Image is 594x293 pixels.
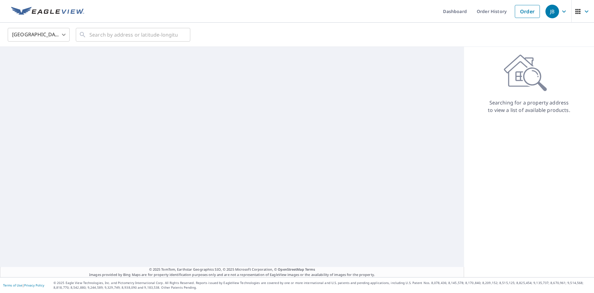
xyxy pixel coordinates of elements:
span: © 2025 TomTom, Earthstar Geographics SIO, © 2025 Microsoft Corporation, © [149,267,315,272]
div: JB [545,5,559,18]
p: Searching for a property address to view a list of available products. [488,99,570,114]
p: | [3,283,44,287]
p: © 2025 Eagle View Technologies, Inc. and Pictometry International Corp. All Rights Reserved. Repo... [54,281,591,290]
input: Search by address or latitude-longitude [89,26,178,43]
img: EV Logo [11,7,84,16]
a: Privacy Policy [24,283,44,287]
a: Terms [305,267,315,272]
a: Order [515,5,540,18]
div: [GEOGRAPHIC_DATA] [8,26,70,43]
a: Terms of Use [3,283,22,287]
a: OpenStreetMap [278,267,304,272]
